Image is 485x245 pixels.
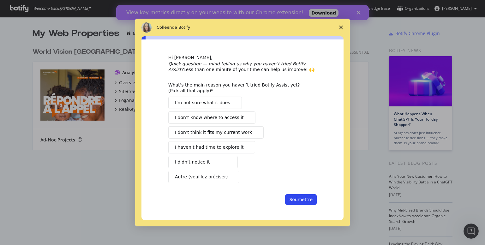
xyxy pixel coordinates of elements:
[141,22,152,33] img: Profile image for Colleen
[175,99,230,106] span: I’m not sure what it does
[285,194,317,205] button: Soumettre
[193,4,222,12] a: Download
[175,174,228,180] span: Autre (veuillez préciser)
[168,126,264,139] button: I don’t think it fits my current work
[168,55,317,61] div: Hi [PERSON_NAME],
[168,156,238,168] button: I didn’t notice it
[175,159,210,165] span: I didn’t notice it
[172,25,190,30] span: de Botify
[241,6,247,9] div: Fermer
[175,114,244,121] span: I don’t know where to access it
[168,61,305,72] i: Quick question — mind telling us why you haven’t tried Botify Assist?
[332,19,350,36] span: Fermer l'enquête
[175,129,252,136] span: I don’t think it fits my current work
[168,171,239,183] button: Autre (veuillez préciser)
[168,111,255,124] button: I don’t know where to access it
[168,82,307,93] div: What’s the main reason you haven’t tried Botify Assist yet? (Pick all that apply)
[168,141,255,153] button: I haven’t had time to explore it
[175,144,243,151] span: I haven’t had time to explore it
[10,4,188,11] div: View key metrics directly on your website with our Chrome extension!
[168,61,317,72] div: Less than one minute of your time can help us improve! 🙌
[168,97,242,109] button: I’m not sure what it does
[157,25,172,30] span: Colleen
